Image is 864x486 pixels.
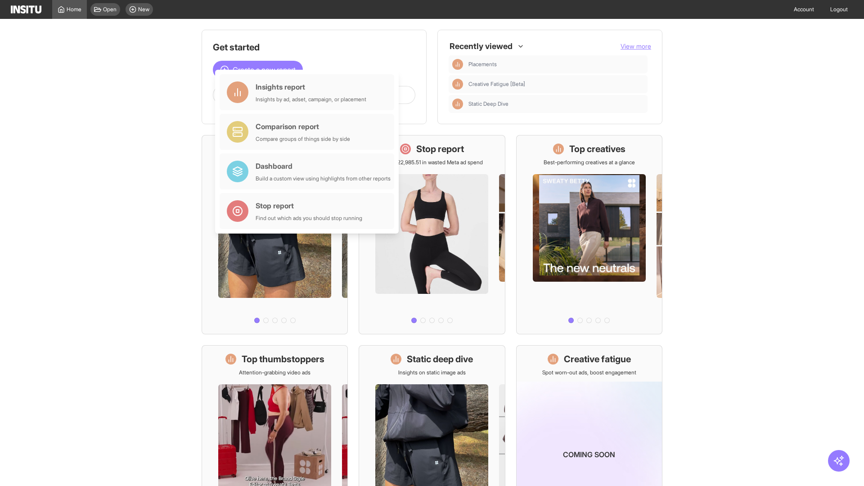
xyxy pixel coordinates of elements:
[239,369,310,376] p: Attention-grabbing video ads
[468,100,508,108] span: Static Deep Dive
[256,135,350,143] div: Compare groups of things side by side
[202,135,348,334] a: What's live nowSee all active ads instantly
[468,61,644,68] span: Placements
[67,6,81,13] span: Home
[213,61,303,79] button: Create a new report
[256,175,391,182] div: Build a custom view using highlights from other reports
[452,99,463,109] div: Insights
[468,100,644,108] span: Static Deep Dive
[256,96,366,103] div: Insights by ad, adset, campaign, or placement
[138,6,149,13] span: New
[452,59,463,70] div: Insights
[621,42,651,50] span: View more
[398,369,466,376] p: Insights on static image ads
[544,159,635,166] p: Best-performing creatives at a glance
[452,79,463,90] div: Insights
[242,353,324,365] h1: Top thumbstoppers
[256,81,366,92] div: Insights report
[468,61,497,68] span: Placements
[256,215,362,222] div: Find out which ads you should stop running
[407,353,473,365] h1: Static deep dive
[256,161,391,171] div: Dashboard
[416,143,464,155] h1: Stop report
[359,135,505,334] a: Stop reportSave £22,985.51 in wasted Meta ad spend
[213,41,415,54] h1: Get started
[516,135,662,334] a: Top creativesBest-performing creatives at a glance
[103,6,117,13] span: Open
[468,81,644,88] span: Creative Fatigue [Beta]
[11,5,41,13] img: Logo
[256,121,350,132] div: Comparison report
[621,42,651,51] button: View more
[233,64,296,75] span: Create a new report
[468,81,525,88] span: Creative Fatigue [Beta]
[381,159,483,166] p: Save £22,985.51 in wasted Meta ad spend
[569,143,625,155] h1: Top creatives
[256,200,362,211] div: Stop report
